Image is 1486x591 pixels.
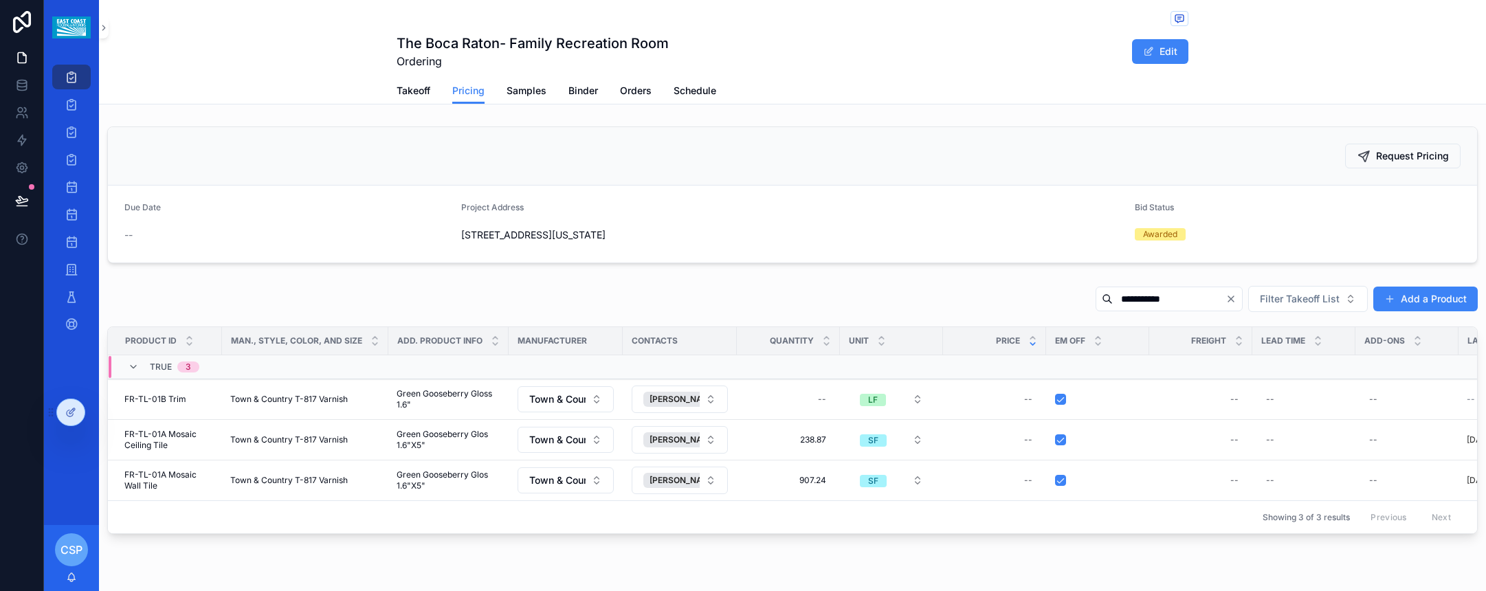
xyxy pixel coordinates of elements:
[124,429,214,451] span: FR-TL-01A Mosaic Ceiling Tile
[643,432,738,447] button: Unselect 611
[186,361,191,372] div: 3
[1248,286,1368,312] button: Select Button
[868,394,878,406] div: LF
[1261,335,1305,346] span: Lead Time
[518,427,614,453] button: Select Button
[1266,475,1274,486] div: --
[1024,475,1032,486] div: --
[231,335,362,346] span: Man., Style, Color, and Size
[568,84,598,98] span: Binder
[518,467,614,493] button: Select Button
[397,335,483,346] span: Add. Product Info
[643,392,738,407] button: Unselect 611
[1055,335,1085,346] span: Em Off
[770,335,814,346] span: Quantity
[1376,149,1449,163] span: Request Pricing
[529,433,586,447] span: Town & Country Surfaces
[1364,335,1405,346] span: Add-ons
[150,361,172,372] span: TRUE
[1266,434,1274,445] div: --
[1230,394,1239,405] div: --
[1260,292,1340,306] span: Filter Takeoff List
[452,84,485,98] span: Pricing
[650,434,718,445] span: [PERSON_NAME]
[849,468,934,493] button: Select Button
[1369,475,1377,486] div: --
[397,78,430,106] a: Takeoff
[849,387,934,412] button: Select Button
[674,78,716,106] a: Schedule
[1024,394,1032,405] div: --
[1132,39,1188,64] button: Edit
[124,394,186,405] span: FR-TL-01B Trim
[125,335,177,346] span: Product ID
[1230,475,1239,486] div: --
[397,469,500,491] span: Green Gooseberry Glos 1.6"X5"
[632,426,728,454] button: Select Button
[529,473,586,487] span: Town & Country Surfaces
[868,475,878,487] div: SF
[1369,434,1377,445] div: --
[751,434,826,445] span: 238.87
[1226,293,1242,304] button: Clear
[620,84,652,98] span: Orders
[461,202,524,212] span: Project Address
[1143,228,1177,241] div: Awarded
[518,335,587,346] span: Manufacturer
[507,84,546,98] span: Samples
[620,78,652,106] a: Orders
[230,434,348,445] span: Town & Country T-817 Varnish
[452,78,485,104] a: Pricing
[1263,512,1350,523] span: Showing 3 of 3 results
[124,228,133,242] span: --
[751,475,826,486] span: 907.24
[1191,335,1226,346] span: Freight
[1230,434,1239,445] div: --
[1024,434,1032,445] div: --
[52,16,90,38] img: App logo
[1467,394,1475,405] span: --
[60,542,82,558] span: CSP
[996,335,1020,346] span: Price
[868,434,878,447] div: SF
[568,78,598,106] a: Binder
[518,386,614,412] button: Select Button
[529,392,586,406] span: Town & Country Surfaces
[461,228,1124,242] span: [STREET_ADDRESS][US_STATE]
[632,467,728,494] button: Select Button
[1266,394,1274,405] div: --
[632,386,728,413] button: Select Button
[650,394,718,405] span: [PERSON_NAME]
[650,475,718,486] span: [PERSON_NAME]
[849,335,869,346] span: Unit
[124,469,214,491] span: FR-TL-01A Mosaic Wall Tile
[397,429,500,451] span: Green Gooseberry Glos 1.6"X5"
[397,34,669,53] h1: The Boca Raton- Family Recreation Room
[643,473,738,488] button: Unselect 611
[1369,394,1377,405] div: --
[397,388,500,410] span: Green Gooseberry Gloss 1.6"
[1345,144,1461,168] button: Request Pricing
[230,394,348,405] span: Town & Country T-817 Varnish
[397,84,430,98] span: Takeoff
[632,335,678,346] span: Contacts
[44,55,99,355] div: scrollable content
[1135,202,1174,212] span: Bid Status
[1373,287,1478,311] button: Add a Product
[507,78,546,106] a: Samples
[849,427,934,452] button: Select Button
[397,53,669,69] span: Ordering
[818,394,826,405] div: --
[124,202,161,212] span: Due Date
[674,84,716,98] span: Schedule
[230,475,348,486] span: Town & Country T-817 Varnish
